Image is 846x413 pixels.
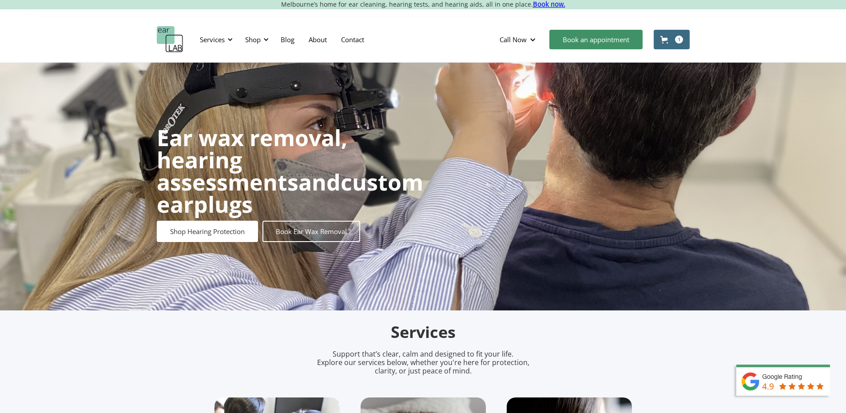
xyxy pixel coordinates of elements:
div: Call Now [500,35,527,44]
div: Services [195,26,235,53]
div: Shop [245,35,261,44]
a: home [157,26,183,53]
div: 1 [675,36,683,44]
strong: custom earplugs [157,167,423,219]
strong: Ear wax removal, hearing assessments [157,123,347,197]
p: Support that’s clear, calm and designed to fit your life. Explore our services below, whether you... [306,350,541,376]
a: Blog [274,27,302,52]
h1: and [157,127,423,215]
a: About [302,27,334,52]
a: Book Ear Wax Removal [262,221,360,242]
a: Shop Hearing Protection [157,221,258,242]
h2: Services [214,322,632,343]
div: Call Now [493,26,545,53]
div: Services [200,35,225,44]
a: Open cart containing 1 items [654,30,690,49]
a: Book an appointment [549,30,643,49]
a: Contact [334,27,371,52]
div: Shop [240,26,271,53]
